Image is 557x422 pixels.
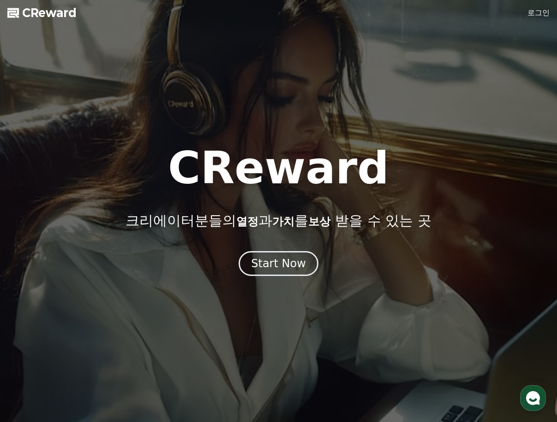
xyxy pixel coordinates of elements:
[168,146,389,190] h1: CReward
[527,7,550,18] a: 로그인
[239,260,318,269] a: Start Now
[272,215,294,228] span: 가치
[7,6,77,20] a: CReward
[22,6,77,20] span: CReward
[251,256,306,271] div: Start Now
[239,251,318,276] button: Start Now
[236,215,258,228] span: 열정
[308,215,330,228] span: 보상
[126,212,431,229] p: 크리에이터분들의 과 를 받을 수 있는 곳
